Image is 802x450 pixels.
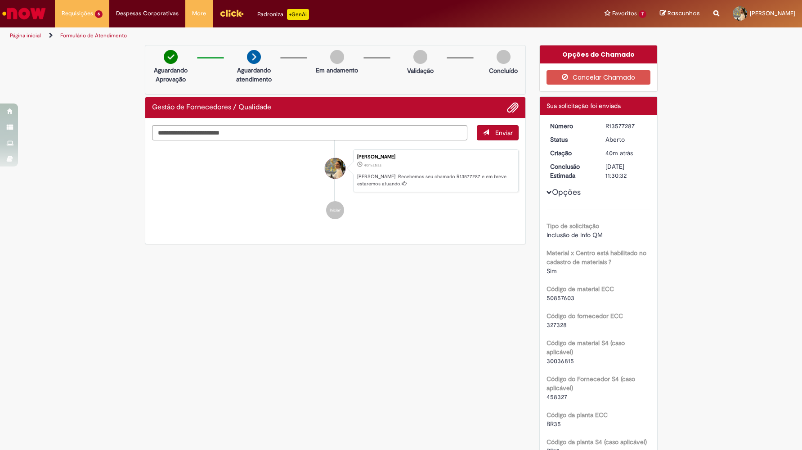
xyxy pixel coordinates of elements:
p: +GenAi [287,9,309,20]
b: Tipo de solicitação [547,222,599,230]
span: 6 [95,10,103,18]
ul: Trilhas de página [7,27,528,44]
a: Rascunhos [660,9,700,18]
div: Padroniza [257,9,309,20]
span: Enviar [495,129,513,137]
h2: Gestão de Fornecedores / Qualidade Histórico de tíquete [152,103,271,112]
p: Em andamento [316,66,358,75]
a: Página inicial [10,32,41,39]
div: [DATE] 11:30:32 [605,162,647,180]
span: Inclusão de Info QM [547,231,603,239]
dt: Número [543,121,599,130]
img: ServiceNow [1,4,47,22]
div: Opções do Chamado [540,45,657,63]
span: 30036815 [547,357,574,365]
b: Código do Fornecedor S4 (caso aplicável) [547,375,635,392]
p: Aguardando atendimento [232,66,276,84]
span: 7 [639,10,646,18]
span: 327328 [547,321,567,329]
span: Sim [547,267,557,275]
span: Rascunhos [668,9,700,18]
b: Código da planta ECC [547,411,608,419]
b: Código do fornecedor ECC [547,312,623,320]
span: Requisições [62,9,93,18]
p: Validação [407,66,434,75]
p: [PERSON_NAME]! Recebemos seu chamado R13577287 e em breve estaremos atuando. [357,173,514,187]
time: 29/09/2025 14:30:28 [605,149,633,157]
span: 50857603 [547,294,574,302]
b: Código da planta S4 (caso aplicável) [547,438,647,446]
img: img-circle-grey.png [413,50,427,64]
span: 40m atrás [364,162,381,168]
li: Yasmim Ferreira Da Silva [152,149,519,193]
p: Concluído [489,66,518,75]
img: img-circle-grey.png [330,50,344,64]
button: Enviar [477,125,519,140]
dt: Status [543,135,599,144]
textarea: Digite sua mensagem aqui... [152,125,468,140]
span: More [192,9,206,18]
div: Yasmim Ferreira Da Silva [325,158,345,179]
dt: Conclusão Estimada [543,162,599,180]
button: Adicionar anexos [507,102,519,113]
span: Favoritos [612,9,637,18]
span: [PERSON_NAME] [750,9,795,17]
ul: Histórico de tíquete [152,140,519,229]
div: Aberto [605,135,647,144]
dt: Criação [543,148,599,157]
a: Formulário de Atendimento [60,32,127,39]
img: img-circle-grey.png [497,50,511,64]
b: Código de material ECC [547,285,614,293]
div: R13577287 [605,121,647,130]
img: click_logo_yellow_360x200.png [220,6,244,20]
span: 40m atrás [605,149,633,157]
span: Despesas Corporativas [116,9,179,18]
b: Código de material S4 (caso aplicável) [547,339,625,356]
div: 29/09/2025 14:30:28 [605,148,647,157]
p: Aguardando Aprovação [149,66,193,84]
button: Cancelar Chamado [547,70,650,85]
b: Material x Centro está habilitado no cadastro de materiais ? [547,249,646,266]
span: 458327 [547,393,567,401]
span: BR35 [547,420,561,428]
div: [PERSON_NAME] [357,154,514,160]
img: check-circle-green.png [164,50,178,64]
time: 29/09/2025 14:30:28 [364,162,381,168]
img: arrow-next.png [247,50,261,64]
span: Sua solicitação foi enviada [547,102,621,110]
